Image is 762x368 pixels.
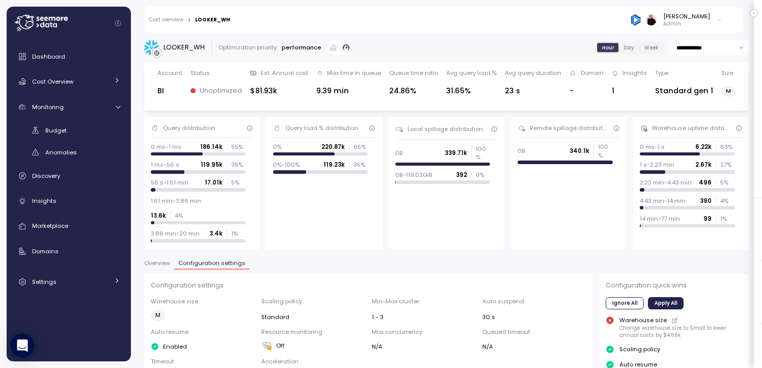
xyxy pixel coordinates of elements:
div: Account [157,69,182,77]
p: 1 % [720,215,734,223]
p: Acceleration [261,357,365,365]
div: LOOKER_WH [164,42,205,52]
p: 0B-119.03GiB [395,171,432,179]
p: Resource monitoring [261,328,365,336]
div: Optimization priority: [219,43,278,51]
img: ALV-UjUJAeZBDCndkw0oq6pzN-Au8NrSejMAx5q4negPPGNKOg-7FGhrVngNWQ2XLy3bau3KTh10-Mhb-7mD_O0EFz0wNOKSR... [646,14,657,25]
p: 0 ms-1 s [640,143,665,151]
p: Min-Max cluster [372,297,476,305]
div: Off [261,340,365,351]
div: N/A [372,343,476,351]
p: Timeout [151,357,255,365]
div: Remote spillage distribution [530,124,607,132]
p: 63 % [720,143,734,151]
span: M [155,310,160,321]
a: Cost overview [149,17,183,22]
div: 30 s [482,313,586,321]
p: 0B [395,149,403,157]
p: 3.4k [209,229,223,238]
div: Open Intercom Messenger [10,333,35,358]
span: Dashboard [32,52,65,61]
a: Insights [11,191,127,211]
p: 0 ms-1 ms [151,143,181,151]
p: 55 % [231,143,246,151]
a: Discovery [11,166,127,186]
div: 1 - 3 [372,313,476,321]
p: 2.23 min-4.43 min [640,178,692,187]
p: 0%-100% [273,161,300,169]
p: 65 % [353,143,368,151]
div: [PERSON_NAME] [663,12,710,20]
p: Warehouse size [151,297,255,305]
div: Type [655,69,668,77]
div: 23 s [505,85,561,97]
span: Day [624,44,634,51]
span: M [726,86,731,96]
p: Admin [663,20,710,28]
p: 2.67k [695,161,712,169]
button: Apply All [648,297,684,309]
div: Warehouse uptime distribution [652,124,729,132]
p: 1 ms-56 s [151,161,179,169]
span: Anomalies [45,148,77,156]
p: 6.22k [695,143,712,151]
div: Max time in queue [327,69,381,77]
p: 1.61 min-3.86 min [151,197,201,205]
p: Scaling policy [261,297,365,305]
span: Cost Overview [32,77,73,86]
p: 340.1k [569,147,589,155]
p: Scaling policy [619,345,660,353]
p: 27 % [720,161,734,169]
p: 0 % [476,171,490,179]
button: Collapse navigation [112,19,124,27]
div: Avg query load % [446,69,497,77]
div: BI [157,85,182,97]
p: 56 s-1.61 min [151,178,188,187]
p: 35 % [231,161,246,169]
div: Est. Annual cost [261,69,308,77]
span: Budget [45,126,67,135]
div: Enabled [151,343,255,351]
div: Queue time ratio [389,69,438,77]
p: 4.43 min-14 min [640,197,686,205]
p: 100 % [598,143,612,160]
div: Insights [622,69,647,77]
span: Week [644,44,659,51]
div: Size [721,69,733,77]
p: 1 % [231,229,246,238]
div: Status [190,69,210,77]
div: $81.93k [250,85,308,97]
a: Marketplace [11,216,127,236]
p: 0B [518,147,525,155]
span: Domains [32,247,59,255]
div: 24.86% [389,85,438,97]
div: Local spillage distribution [407,125,483,133]
a: Monitoring [11,97,127,117]
a: Dashboard [11,46,127,67]
p: 17.01k [205,178,223,187]
p: 0% [273,143,282,151]
span: Ignore All [612,298,638,309]
p: 390 [700,197,712,205]
p: 119.23k [323,161,345,169]
a: Anomalies [11,144,127,161]
p: 186.14k [200,143,223,151]
p: Unoptimized [200,86,242,96]
p: 99 [703,215,712,223]
span: Discovery [32,172,60,180]
div: Standard [261,313,365,321]
p: Max concurrency [372,328,476,336]
p: 1 s-2.23 min [640,161,674,169]
p: 5 % [720,178,734,187]
div: Standard gen 1 [655,85,713,97]
a: Domains [11,241,127,261]
span: Hour [602,44,614,51]
div: > [187,17,191,23]
p: 220.87k [321,143,345,151]
p: 119.95k [201,161,223,169]
span: Monitoring [32,103,64,111]
a: Cost Overview [11,71,127,92]
div: Query load % distribution [285,124,359,132]
p: 5 % [231,178,246,187]
div: LOOKER_WH [195,17,230,22]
